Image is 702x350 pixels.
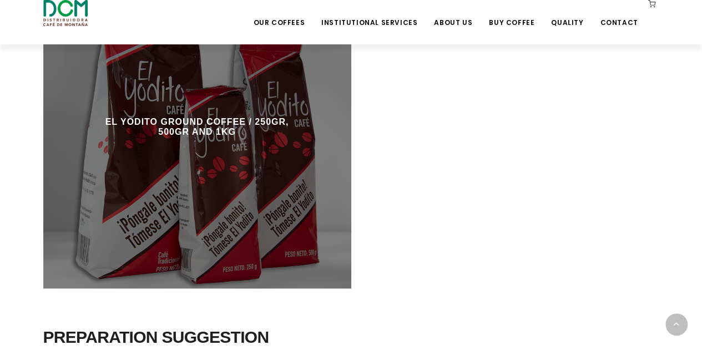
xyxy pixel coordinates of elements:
[593,1,644,27] a: Contact
[544,1,590,27] a: Quality
[315,1,424,27] a: Institutional Services
[482,1,541,27] a: Buy Coffee
[100,117,294,137] a: EL YODITO GROUND COFFEE / 250GR, 500GR AND 1KG
[427,1,479,27] a: About Us
[246,1,311,27] a: Our Coffees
